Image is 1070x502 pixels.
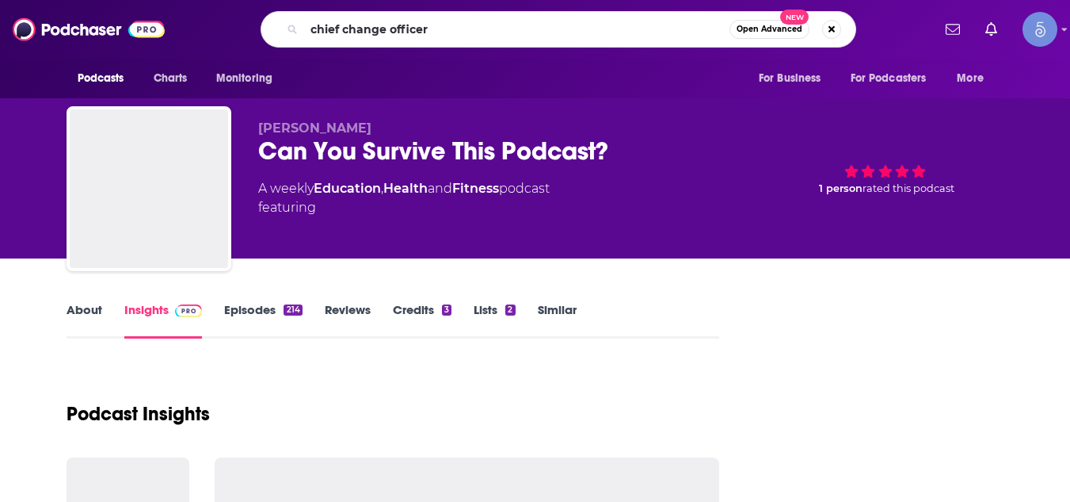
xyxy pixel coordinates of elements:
[67,63,145,94] button: open menu
[78,67,124,90] span: Podcasts
[383,181,428,196] a: Health
[325,302,371,339] a: Reviews
[216,67,272,90] span: Monitoring
[1022,12,1057,47] img: User Profile
[1022,12,1057,47] button: Show profile menu
[748,63,841,94] button: open menu
[143,63,197,94] a: Charts
[261,11,856,48] div: Search podcasts, credits, & more...
[381,181,383,196] span: ,
[442,305,451,316] div: 3
[819,182,862,194] span: 1 person
[840,63,950,94] button: open menu
[767,121,1004,219] div: 1 personrated this podcast
[205,63,293,94] button: open menu
[979,16,1003,43] a: Show notifications dropdown
[393,302,451,339] a: Credits3
[946,63,1003,94] button: open menu
[304,17,729,42] input: Search podcasts, credits, & more...
[939,16,966,43] a: Show notifications dropdown
[124,302,203,339] a: InsightsPodchaser Pro
[258,198,550,217] span: featuring
[428,181,452,196] span: and
[862,182,954,194] span: rated this podcast
[224,302,302,339] a: Episodes214
[452,181,499,196] a: Fitness
[729,20,809,39] button: Open AdvancedNew
[851,67,927,90] span: For Podcasters
[314,181,381,196] a: Education
[67,302,102,339] a: About
[1022,12,1057,47] span: Logged in as Spiral5-G1
[258,121,371,136] span: [PERSON_NAME]
[154,67,188,90] span: Charts
[759,67,821,90] span: For Business
[737,25,802,33] span: Open Advanced
[957,67,984,90] span: More
[474,302,515,339] a: Lists2
[258,179,550,217] div: A weekly podcast
[13,14,165,44] img: Podchaser - Follow, Share and Rate Podcasts
[175,305,203,317] img: Podchaser Pro
[538,302,577,339] a: Similar
[780,10,809,25] span: New
[67,402,210,426] h1: Podcast Insights
[505,305,515,316] div: 2
[284,305,302,316] div: 214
